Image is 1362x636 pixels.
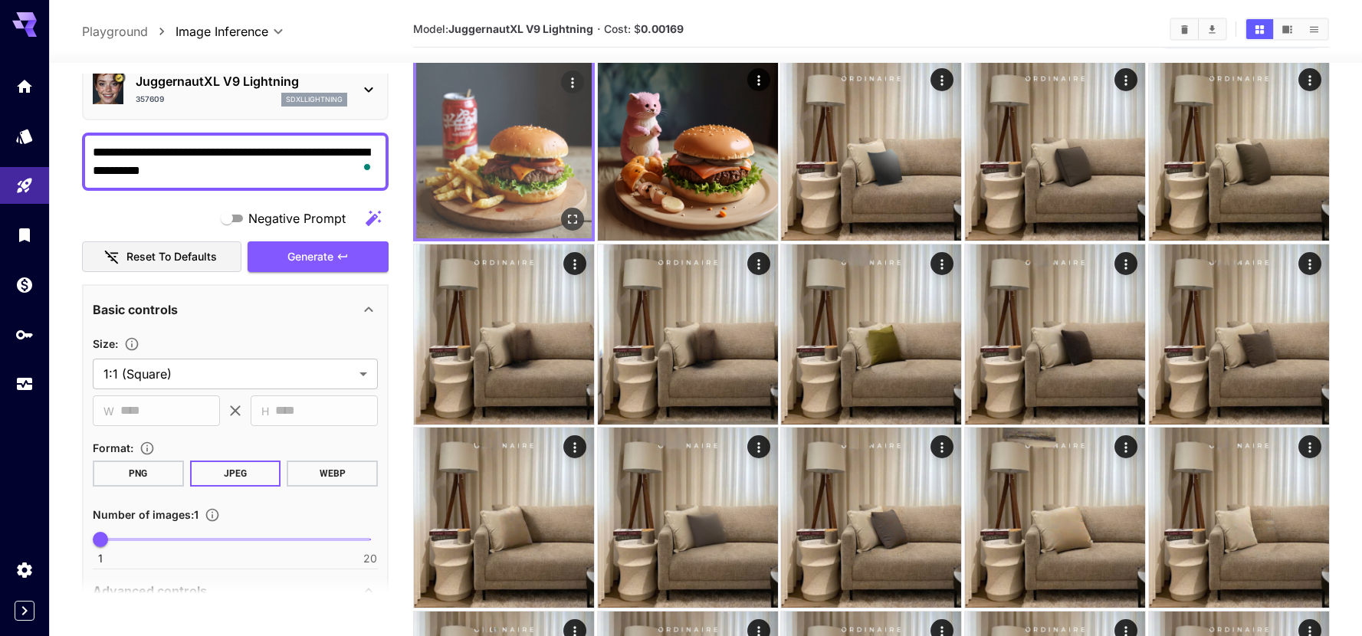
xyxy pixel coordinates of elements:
[1274,19,1301,39] button: Show media in video view
[781,61,961,241] img: 9k=
[248,209,346,228] span: Negative Prompt
[261,402,269,420] span: H
[82,241,241,273] button: Reset to defaults
[363,551,377,566] span: 20
[199,507,226,523] button: Specify how many images to generate in a single request. Each image generation will be charged se...
[1114,68,1137,91] div: Actions
[93,441,133,454] span: Format :
[15,601,34,621] button: Expand sidebar
[93,66,378,113] div: Certified Model – Vetted for best performance and includes a commercial license.JuggernautXL V9 L...
[1171,19,1198,39] button: Clear All
[781,428,961,608] img: 9k=
[15,375,34,394] div: Usage
[560,70,583,93] div: Actions
[1301,19,1328,39] button: Show media in list view
[1298,68,1321,91] div: Actions
[414,428,594,608] img: 2Q==
[103,402,114,420] span: W
[93,508,199,521] span: Number of images : 1
[747,68,770,91] div: Actions
[604,22,684,35] span: Cost: $
[15,560,34,579] div: Settings
[103,365,353,383] span: 1:1 (Square)
[1298,252,1321,275] div: Actions
[414,244,594,425] img: Z
[113,72,125,84] button: Certified Model – Vetted for best performance and includes a commercial license.
[15,225,34,244] div: Library
[15,176,34,195] div: Playground
[82,22,176,41] nav: breadcrumb
[93,143,378,180] textarea: To enrich screen reader interactions, please activate Accessibility in Grammarly extension settings
[286,94,343,105] p: sdxllightning
[930,252,953,275] div: Actions
[597,20,601,38] p: ·
[287,461,378,487] button: WEBP
[93,337,118,350] span: Size :
[93,461,184,487] button: PNG
[15,126,34,146] div: Models
[965,244,1145,425] img: 9k=
[190,461,281,487] button: JPEG
[965,61,1145,241] img: 9k=
[1114,252,1137,275] div: Actions
[93,300,178,319] p: Basic controls
[641,22,684,35] b: 0.00169
[1149,428,1329,608] img: Z
[413,22,593,35] span: Model:
[1246,19,1273,39] button: Show media in grid view
[965,428,1145,608] img: 2Q==
[747,252,770,275] div: Actions
[93,291,378,328] div: Basic controls
[82,22,148,41] a: Playground
[287,248,333,267] span: Generate
[930,435,953,458] div: Actions
[136,72,347,90] p: JuggernautXL V9 Lightning
[15,325,34,344] div: API Keys
[1245,18,1329,41] div: Show media in grid viewShow media in video viewShow media in list view
[15,275,34,294] div: Wallet
[15,77,34,96] div: Home
[563,252,586,275] div: Actions
[136,93,164,105] p: 357609
[1149,61,1329,241] img: Z
[1149,244,1329,425] img: 2Q==
[448,22,593,35] b: JuggernautXL V9 Lightning
[1170,18,1227,41] div: Clear AllDownload All
[598,244,778,425] img: Z
[118,336,146,352] button: Adjust the dimensions of the generated image by specifying its width and height in pixels, or sel...
[598,61,778,241] img: 9k=
[598,428,778,608] img: Z
[248,241,389,273] button: Generate
[416,63,592,238] img: 9k=
[93,572,378,609] div: Advanced controls
[560,208,583,231] div: Open in fullscreen
[563,435,586,458] div: Actions
[781,244,961,425] img: Z
[1199,19,1226,39] button: Download All
[1298,435,1321,458] div: Actions
[747,435,770,458] div: Actions
[133,441,161,456] button: Choose the file format for the output image.
[176,22,268,41] span: Image Inference
[98,551,103,566] span: 1
[930,68,953,91] div: Actions
[1114,435,1137,458] div: Actions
